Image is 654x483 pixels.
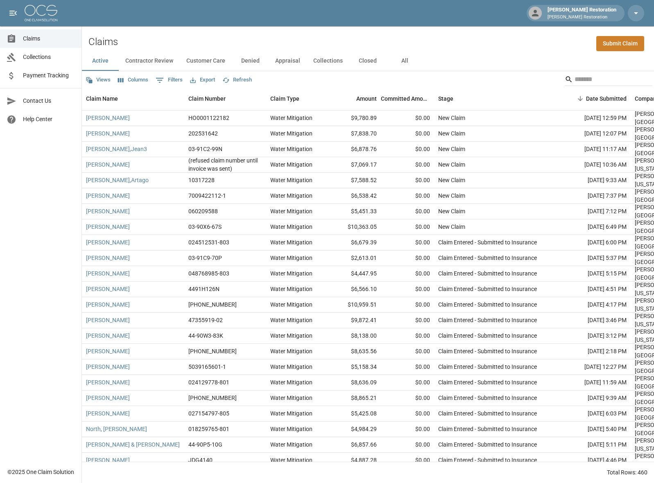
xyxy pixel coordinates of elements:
[544,6,620,20] div: [PERSON_NAME] Restoration
[188,300,237,309] div: 01-009-276059
[119,51,180,71] button: Contractor Review
[557,344,631,359] div: [DATE] 2:18 PM
[557,282,631,297] div: [DATE] 4:51 PM
[328,313,381,328] div: $9,872.41
[86,269,130,278] a: [PERSON_NAME]
[356,87,377,110] div: Amount
[607,468,647,476] div: Total Rows: 460
[438,238,537,246] div: Claim Entered - Submitted to Insurance
[270,129,312,138] div: Water Mitigation
[557,297,631,313] div: [DATE] 4:17 PM
[349,51,386,71] button: Closed
[270,394,312,402] div: Water Mitigation
[188,156,262,173] div: (refused claim number until invoice was sent)
[23,97,75,105] span: Contact Us
[328,188,381,204] div: $6,538.42
[270,409,312,418] div: Water Mitigation
[381,142,434,157] div: $0.00
[438,269,537,278] div: Claim Entered - Submitted to Insurance
[438,87,453,110] div: Stage
[438,316,537,324] div: Claim Entered - Submitted to Insurance
[188,176,215,184] div: 10317228
[438,456,537,464] div: Claim Entered - Submitted to Insurance
[565,73,652,88] div: Search
[381,87,430,110] div: Committed Amount
[86,316,130,324] a: [PERSON_NAME]
[557,157,631,173] div: [DATE] 10:36 AM
[188,316,223,324] div: 47355919-02
[381,204,434,219] div: $0.00
[438,129,465,138] div: New Claim
[381,87,434,110] div: Committed Amount
[438,192,465,200] div: New Claim
[381,173,434,188] div: $0.00
[381,126,434,142] div: $0.00
[270,332,312,340] div: Water Mitigation
[328,422,381,437] div: $4,984.29
[328,297,381,313] div: $10,959.51
[23,53,75,61] span: Collections
[381,390,434,406] div: $0.00
[386,51,423,71] button: All
[23,34,75,43] span: Claims
[328,344,381,359] div: $8,635.56
[86,114,130,122] a: [PERSON_NAME]
[548,14,616,21] p: [PERSON_NAME] Restoration
[381,219,434,235] div: $0.00
[86,425,147,433] a: North, [PERSON_NAME]
[270,87,299,110] div: Claim Type
[381,422,434,437] div: $0.00
[328,390,381,406] div: $8,865.21
[438,254,537,262] div: Claim Entered - Submitted to Insurance
[438,425,537,433] div: Claim Entered - Submitted to Insurance
[82,51,654,71] div: dynamic tabs
[188,207,218,215] div: 060209588
[188,223,222,231] div: 03-90X6-67S
[270,285,312,293] div: Water Mitigation
[381,375,434,390] div: $0.00
[328,173,381,188] div: $7,588.52
[5,5,21,21] button: open drawer
[86,300,130,309] a: [PERSON_NAME]
[328,437,381,453] div: $6,857.66
[438,285,537,293] div: Claim Entered - Submitted to Insurance
[270,440,312,449] div: Water Mitigation
[270,347,312,355] div: Water Mitigation
[438,300,537,309] div: Claim Entered - Submitted to Insurance
[188,269,229,278] div: 048768985-803
[438,378,537,386] div: Claim Entered - Submitted to Insurance
[328,328,381,344] div: $8,138.00
[86,254,130,262] a: [PERSON_NAME]
[307,51,349,71] button: Collections
[86,363,130,371] a: [PERSON_NAME]
[188,378,229,386] div: 024129778-801
[188,363,226,371] div: 5039165601-1
[86,347,130,355] a: [PERSON_NAME]
[86,223,130,231] a: [PERSON_NAME]
[270,145,312,153] div: Water Mitigation
[557,251,631,266] div: [DATE] 5:37 PM
[557,406,631,422] div: [DATE] 6:03 PM
[86,207,130,215] a: [PERSON_NAME]
[381,282,434,297] div: $0.00
[270,238,312,246] div: Water Mitigation
[188,74,217,86] button: Export
[188,409,229,418] div: 027154797-805
[328,251,381,266] div: $2,613.01
[86,394,130,402] a: [PERSON_NAME]
[270,378,312,386] div: Water Mitigation
[438,223,465,231] div: New Claim
[88,36,118,48] h2: Claims
[434,87,557,110] div: Stage
[270,192,312,200] div: Water Mitigation
[381,328,434,344] div: $0.00
[557,375,631,390] div: [DATE] 11:59 AM
[557,142,631,157] div: [DATE] 11:17 AM
[328,359,381,375] div: $5,158.34
[438,176,465,184] div: New Claim
[381,359,434,375] div: $0.00
[328,219,381,235] div: $10,363.05
[381,453,434,468] div: $0.00
[381,437,434,453] div: $0.00
[270,363,312,371] div: Water Mitigation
